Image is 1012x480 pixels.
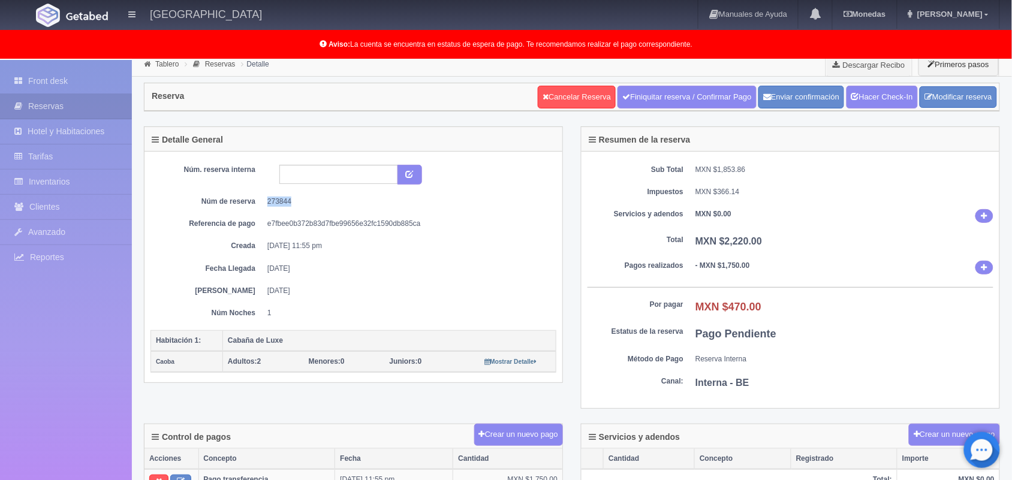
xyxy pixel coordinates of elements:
a: Descargar Recibo [826,53,912,77]
dt: Creada [159,241,255,251]
dt: Núm. reserva interna [159,165,255,175]
li: Detalle [239,58,272,70]
img: Getabed [66,11,108,20]
b: MXN $2,220.00 [695,236,762,246]
a: Finiquitar reserva / Confirmar Pago [618,86,756,108]
dt: Total [588,235,683,245]
b: Interna - BE [695,378,749,388]
a: Tablero [155,60,179,68]
button: Enviar confirmación [758,86,844,108]
a: Hacer Check-In [847,86,918,108]
button: Primeros pasos [918,53,999,76]
dt: Núm de reserva [159,197,255,207]
dt: Por pagar [588,300,683,310]
dd: MXN $1,853.86 [695,165,993,175]
small: Caoba [156,358,174,365]
a: Reservas [205,60,236,68]
h4: Servicios y adendos [589,433,680,442]
th: Concepto [695,449,791,469]
strong: Adultos: [228,357,257,366]
h4: Reserva [152,92,185,101]
dt: [PERSON_NAME] [159,286,255,296]
dd: [DATE] [267,286,547,296]
b: Monedas [844,10,885,19]
dt: Núm Noches [159,308,255,318]
strong: Juniors: [390,357,418,366]
dd: 273844 [267,197,547,207]
small: Mostrar Detalle [484,358,537,365]
img: Getabed [36,4,60,27]
dt: Sub Total [588,165,683,175]
h4: Resumen de la reserva [589,135,691,144]
th: Cabaña de Luxe [223,330,556,351]
span: 0 [309,357,345,366]
dt: Servicios y adendos [588,209,683,219]
dd: 1 [267,308,547,318]
b: Aviso: [329,40,350,49]
button: Crear un nuevo pago [474,424,563,446]
dd: Reserva Interna [695,354,993,364]
a: Modificar reserva [920,86,997,108]
h4: Control de pagos [152,433,231,442]
th: Concepto [198,449,335,469]
b: - MXN $1,750.00 [695,261,750,270]
dt: Impuestos [588,187,683,197]
th: Cantidad [604,449,695,469]
dt: Pagos realizados [588,261,683,271]
dt: Método de Pago [588,354,683,364]
h4: [GEOGRAPHIC_DATA] [150,6,262,21]
strong: Menores: [309,357,341,366]
th: Fecha [335,449,453,469]
dt: Canal: [588,376,683,387]
dt: Referencia de pago [159,219,255,229]
dd: [DATE] [267,264,547,274]
b: MXN $470.00 [695,301,761,313]
a: Mostrar Detalle [484,357,537,366]
b: Pago Pendiente [695,328,776,340]
th: Acciones [144,449,198,469]
dt: Estatus de la reserva [588,327,683,337]
dd: e7fbee0b372b83d7fbe99656e32fc1590db885ca [267,219,547,229]
b: Habitación 1: [156,336,201,345]
th: Cantidad [453,449,562,469]
dt: Fecha Llegada [159,264,255,274]
th: Registrado [791,449,897,469]
dd: MXN $366.14 [695,187,993,197]
button: Crear un nuevo cargo [909,424,1000,446]
a: Cancelar Reserva [538,86,616,108]
h4: Detalle General [152,135,223,144]
span: 2 [228,357,261,366]
b: MXN $0.00 [695,210,731,218]
span: 0 [390,357,422,366]
dd: [DATE] 11:55 pm [267,241,547,251]
span: [PERSON_NAME] [914,10,983,19]
th: Importe [897,449,999,469]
